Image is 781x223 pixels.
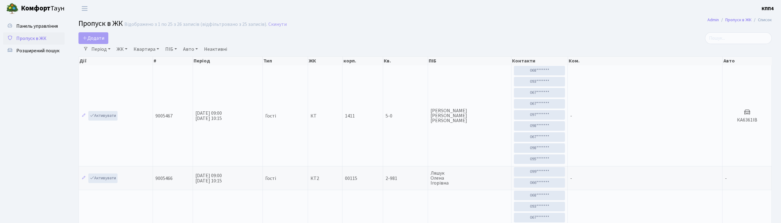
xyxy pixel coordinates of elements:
span: [PERSON_NAME] [PERSON_NAME] [PERSON_NAME] [431,108,509,123]
th: Тип [263,57,308,65]
th: Ком. [568,57,723,65]
th: Авто [723,57,772,65]
a: Admin [707,17,719,23]
span: 1411 [345,113,355,119]
th: Дії [79,57,153,65]
a: ЖК [114,44,130,54]
span: [DATE] 09:00 [DATE] 10:15 [195,110,222,122]
th: корп. [343,57,383,65]
a: Неактивні [202,44,230,54]
span: - [725,175,727,182]
span: Додати [82,35,104,42]
span: КТ2 [310,176,340,181]
div: Відображено з 1 по 25 з 26 записів (відфільтровано з 25 записів). [124,22,267,27]
a: Розширений пошук [3,45,65,57]
span: Пропуск в ЖК [16,35,46,42]
a: КПП4 [762,5,774,12]
button: Переключити навігацію [77,3,92,14]
span: - [570,113,572,119]
a: Додати [78,32,108,44]
h5: КА6361ІВ [725,117,769,123]
a: Авто [181,44,200,54]
li: Список [751,17,772,23]
a: Період [89,44,113,54]
th: Період [193,57,263,65]
span: КТ [310,113,340,118]
a: Скинути [268,22,287,27]
a: Панель управління [3,20,65,32]
a: Пропуск в ЖК [3,32,65,45]
span: - [570,175,572,182]
a: Пропуск в ЖК [725,17,751,23]
span: Таун [21,3,65,14]
span: Гості [265,113,276,118]
span: [DATE] 09:00 [DATE] 10:15 [195,172,222,184]
b: Комфорт [21,3,50,13]
a: Квартира [131,44,162,54]
img: logo.png [6,2,18,15]
span: Пропуск в ЖК [78,18,123,29]
span: Розширений пошук [16,47,59,54]
span: 9005467 [155,113,173,119]
nav: breadcrumb [698,14,781,26]
span: 5-0 [386,113,425,118]
span: 9005466 [155,175,173,182]
th: Контакти [511,57,568,65]
span: 2-981 [386,176,425,181]
th: Кв. [383,57,428,65]
span: Гості [265,176,276,181]
a: Активувати [88,173,118,183]
a: Активувати [88,111,118,121]
th: ЖК [308,57,342,65]
th: # [153,57,193,65]
a: ПІБ [163,44,179,54]
span: Панель управління [16,23,58,30]
span: Ляшук Олена Ігорівна [431,171,509,185]
input: Пошук... [705,32,772,44]
th: ПІБ [428,57,511,65]
span: 00115 [345,175,357,182]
